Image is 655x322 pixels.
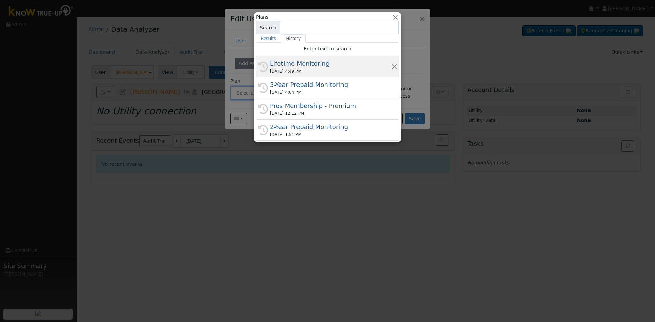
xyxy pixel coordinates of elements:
[270,89,391,95] div: [DATE] 4:04 PM
[270,68,391,74] div: [DATE] 4:49 PM
[270,101,391,110] div: Pros Membership - Premium
[391,63,398,70] button: Remove this history
[258,62,268,72] i: History
[270,80,391,89] div: 5-Year Prepaid Monitoring
[258,83,268,93] i: History
[270,59,391,68] div: Lifetime Monitoring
